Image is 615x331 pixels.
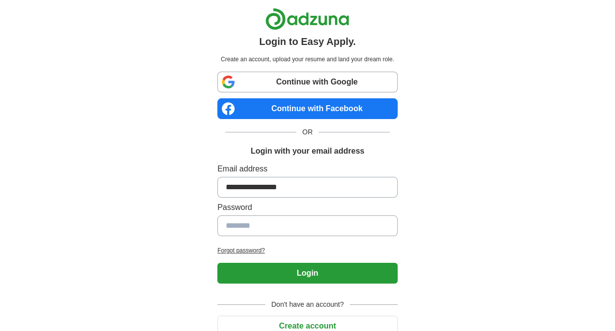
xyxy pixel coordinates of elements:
h1: Login to Easy Apply. [259,34,356,49]
img: Adzuna logo [265,8,349,30]
button: Login [217,263,398,284]
span: OR [296,127,319,137]
label: Password [217,202,398,213]
span: Don't have an account? [265,299,350,310]
label: Email address [217,163,398,175]
p: Create an account, upload your resume and land your dream role. [219,55,396,64]
h1: Login with your email address [250,145,364,157]
a: Forgot password? [217,246,398,255]
a: Continue with Google [217,72,398,92]
a: Continue with Facebook [217,98,398,119]
a: Create account [217,322,398,330]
